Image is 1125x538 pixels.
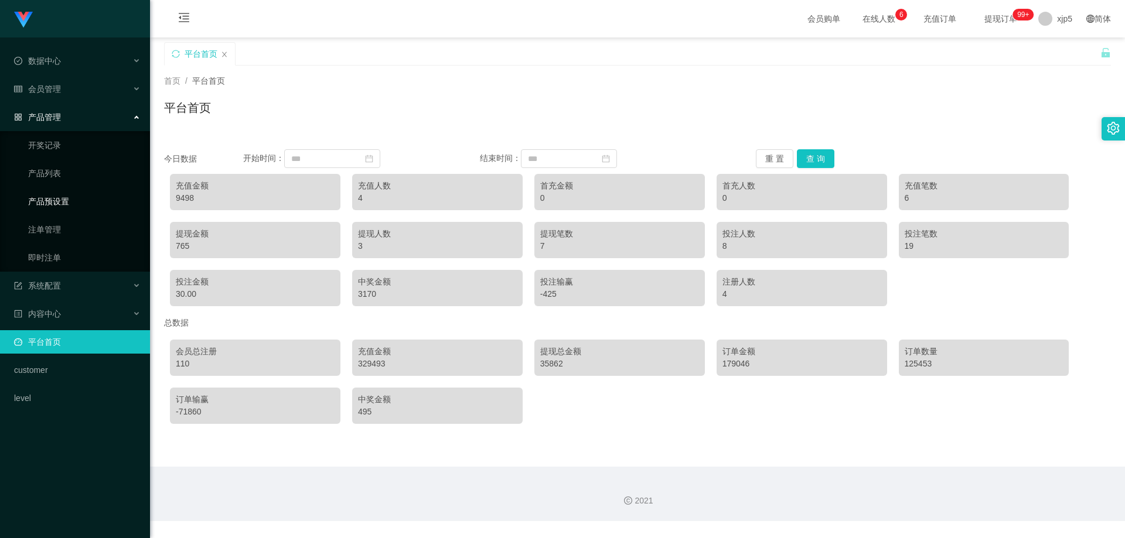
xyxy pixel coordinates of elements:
[14,57,22,65] i: 图标: check-circle-o
[164,1,204,38] i: 图标: menu-fold
[28,218,141,241] a: 注单管理
[164,99,211,116] h1: 平台首页
[358,406,517,418] div: 495
[176,180,335,192] div: 充值金额
[358,345,517,358] div: 充值金额
[905,358,1063,370] div: 125453
[14,56,61,66] span: 数据中心
[540,288,699,300] div: -425
[358,240,517,252] div: 3
[159,495,1116,507] div: 2021
[1100,47,1111,58] i: 图标: unlock
[164,76,180,85] span: 首页
[797,149,834,168] button: 查 询
[221,51,228,58] i: 图标: close
[1086,15,1095,23] i: 图标: global
[14,358,141,382] a: customer
[164,153,243,165] div: 今日数据
[722,180,881,192] div: 首充人数
[14,84,61,94] span: 会员管理
[905,240,1063,252] div: 19
[540,345,699,358] div: 提现总金额
[358,228,517,240] div: 提现人数
[14,282,22,290] i: 图标: form
[185,76,187,85] span: /
[540,240,699,252] div: 7
[28,133,141,157] a: 开奖记录
[722,192,881,204] div: 0
[358,276,517,288] div: 中奖金额
[14,386,141,410] a: level
[624,496,632,505] i: 图标: copyright
[1012,9,1034,20] sup: 236
[14,113,22,121] i: 图标: appstore-o
[14,12,33,28] img: logo.9652507e.png
[358,288,517,300] div: 3170
[540,180,699,192] div: 首充金额
[14,112,61,122] span: 产品管理
[14,85,22,93] i: 图标: table
[176,393,335,406] div: 订单输赢
[895,9,907,20] sup: 6
[918,15,962,23] span: 充值订单
[722,358,881,370] div: 179046
[176,345,335,358] div: 会员总注册
[164,312,1111,334] div: 总数据
[756,149,793,168] button: 重 置
[14,330,141,354] a: 图标: dashboard平台首页
[899,9,904,20] p: 6
[28,162,141,185] a: 产品列表
[358,358,517,370] div: 329493
[857,15,901,23] span: 在线人数
[540,192,699,204] div: 0
[540,276,699,288] div: 投注输赢
[172,50,180,58] i: 图标: sync
[185,43,217,65] div: 平台首页
[722,276,881,288] div: 注册人数
[176,228,335,240] div: 提现金额
[176,192,335,204] div: 9498
[722,345,881,358] div: 订单金额
[176,358,335,370] div: 110
[1107,122,1120,135] i: 图标: setting
[192,76,225,85] span: 平台首页
[905,180,1063,192] div: 充值笔数
[540,228,699,240] div: 提现笔数
[722,288,881,300] div: 4
[14,309,61,318] span: 内容中心
[722,228,881,240] div: 投注人数
[176,240,335,252] div: 765
[979,15,1023,23] span: 提现订单
[28,246,141,269] a: 即时注单
[905,228,1063,240] div: 投注笔数
[14,281,61,290] span: 系统配置
[722,240,881,252] div: 8
[176,288,335,300] div: 30.00
[176,276,335,288] div: 投注金额
[905,345,1063,358] div: 订单数量
[358,180,517,192] div: 充值人数
[14,310,22,318] i: 图标: profile
[358,192,517,204] div: 4
[358,393,517,406] div: 中奖金额
[28,190,141,213] a: 产品预设置
[540,358,699,370] div: 35862
[176,406,335,418] div: -71860
[602,155,610,163] i: 图标: calendar
[365,155,373,163] i: 图标: calendar
[905,192,1063,204] div: 6
[243,153,284,163] span: 开始时间：
[480,153,521,163] span: 结束时间：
